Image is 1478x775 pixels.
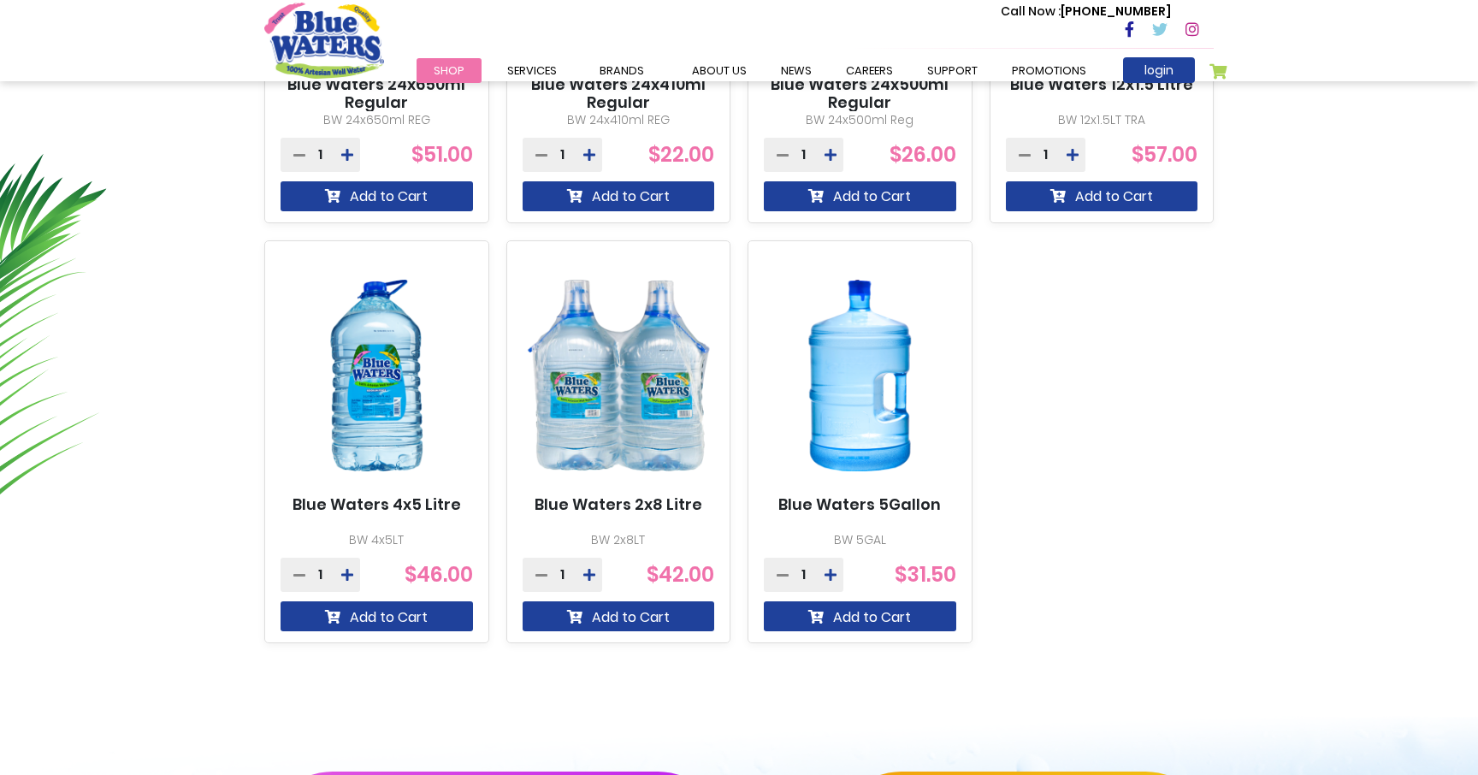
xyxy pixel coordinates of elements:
[764,256,956,496] img: Blue Waters 5Gallon
[778,495,941,514] a: Blue Waters 5Gallon
[675,58,764,83] a: about us
[434,62,464,79] span: Shop
[281,111,473,129] p: BW 24x650ml REG
[507,62,557,79] span: Services
[1001,3,1061,20] span: Call Now :
[411,140,473,169] span: $51.00
[523,531,715,549] p: BW 2x8LT
[405,560,473,589] span: $46.00
[264,3,384,78] a: store logo
[281,181,473,211] button: Add to Cart
[535,495,702,514] a: Blue Waters 2x8 Litre
[895,560,956,589] span: $31.50
[1006,181,1198,211] button: Add to Cart
[523,256,715,496] img: Blue Waters 2x8 Litre
[523,181,715,211] button: Add to Cart
[523,601,715,631] button: Add to Cart
[764,58,829,83] a: News
[890,140,956,169] span: $26.00
[764,601,956,631] button: Add to Cart
[600,62,644,79] span: Brands
[281,601,473,631] button: Add to Cart
[1001,3,1171,21] p: [PHONE_NUMBER]
[523,111,715,129] p: BW 24x410ml REG
[1132,140,1197,169] span: $57.00
[293,495,461,514] a: Blue Waters 4x5 Litre
[281,75,473,112] a: Blue Waters 24x650ml Regular
[647,560,714,589] span: $42.00
[281,531,473,549] p: BW 4x5LT
[995,58,1103,83] a: Promotions
[1006,111,1198,129] p: BW 12x1.5LT TRA
[523,75,715,112] a: Blue Waters 24x410ml Regular
[764,181,956,211] button: Add to Cart
[764,111,956,129] p: BW 24x500ml Reg
[910,58,995,83] a: support
[648,140,714,169] span: $22.00
[281,256,473,496] img: Blue Waters 4x5 Litre
[1123,57,1195,83] a: login
[1010,75,1193,94] a: Blue Waters 12x1.5 Litre
[764,531,956,549] p: BW 5GAL
[829,58,910,83] a: careers
[764,75,956,112] a: Blue Waters 24x500ml Regular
